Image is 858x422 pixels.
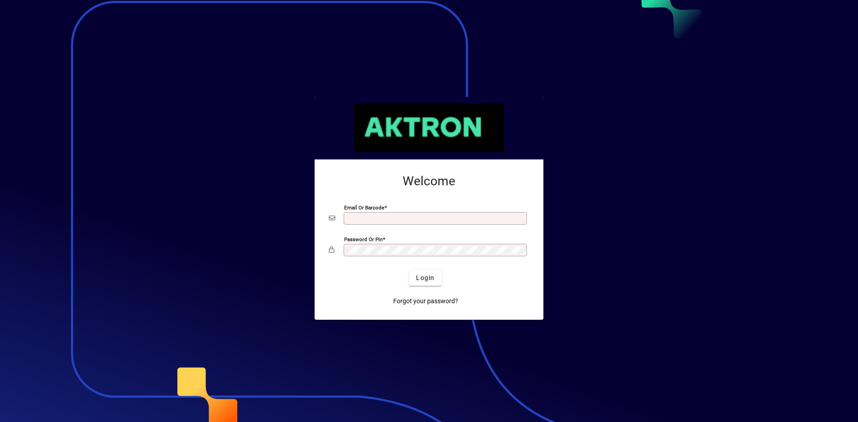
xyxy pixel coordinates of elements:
mat-label: Password or Pin [344,236,383,242]
a: Forgot your password? [390,293,462,309]
mat-label: Email or Barcode [344,205,384,211]
span: Login [416,273,434,283]
button: Login [409,270,442,286]
span: Forgot your password? [393,297,458,306]
h2: Welcome [329,174,529,189]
